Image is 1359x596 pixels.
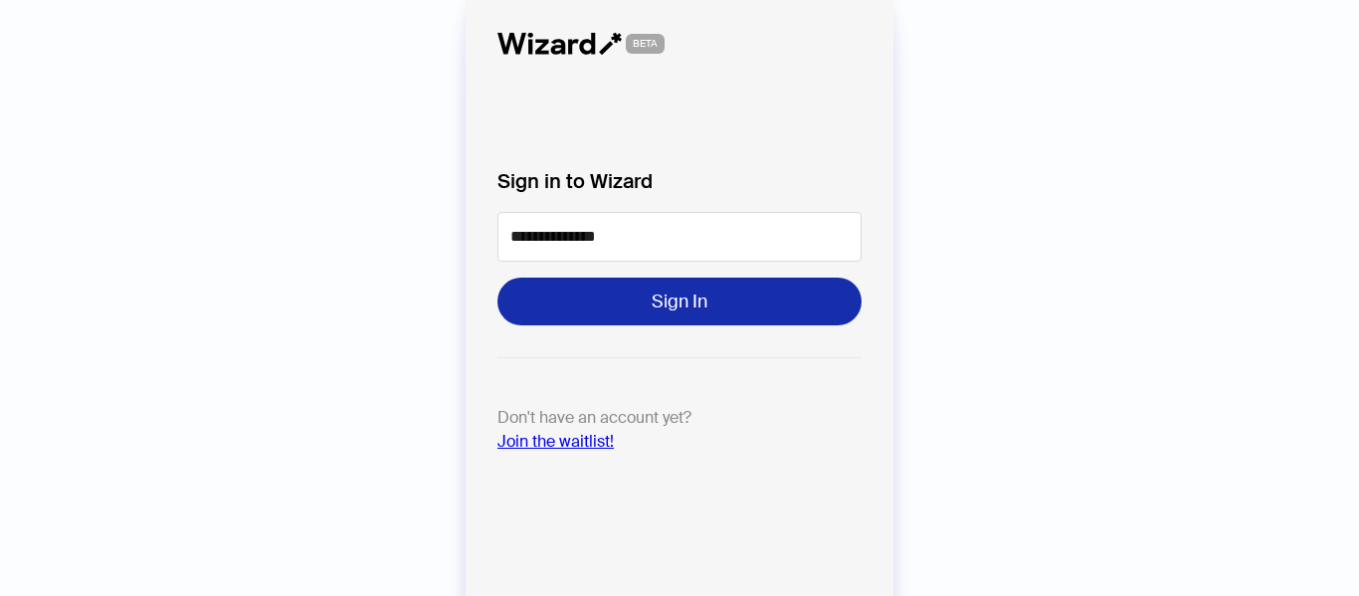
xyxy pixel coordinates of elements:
[497,166,862,196] label: Sign in to Wizard
[497,431,614,452] a: Join the waitlist!
[626,34,665,54] span: BETA
[497,278,862,325] button: Sign In
[497,406,862,454] p: Don't have an account yet?
[652,290,707,313] span: Sign In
